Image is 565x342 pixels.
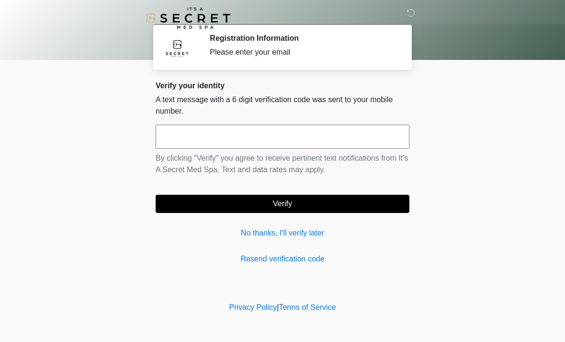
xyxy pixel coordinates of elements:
[156,81,409,90] h2: Verify your identity
[156,253,409,265] a: Resend verification code
[210,47,395,58] div: Please enter your email
[163,34,192,62] img: Agent Avatar
[146,7,230,29] img: It's A Secret Med Spa Logo
[210,34,395,43] h2: Registration Information
[156,195,409,213] button: Verify
[279,303,336,311] a: Terms of Service
[156,94,409,117] p: A text message with a 6 digit verification code was sent to your mobile number.
[156,153,409,176] p: By clicking "Verify" you agree to receive pertinent text notifications from It's A Secret Med Spa...
[156,227,409,239] a: No thanks, I'll verify later
[229,303,277,311] a: Privacy Policy
[277,303,279,311] a: |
